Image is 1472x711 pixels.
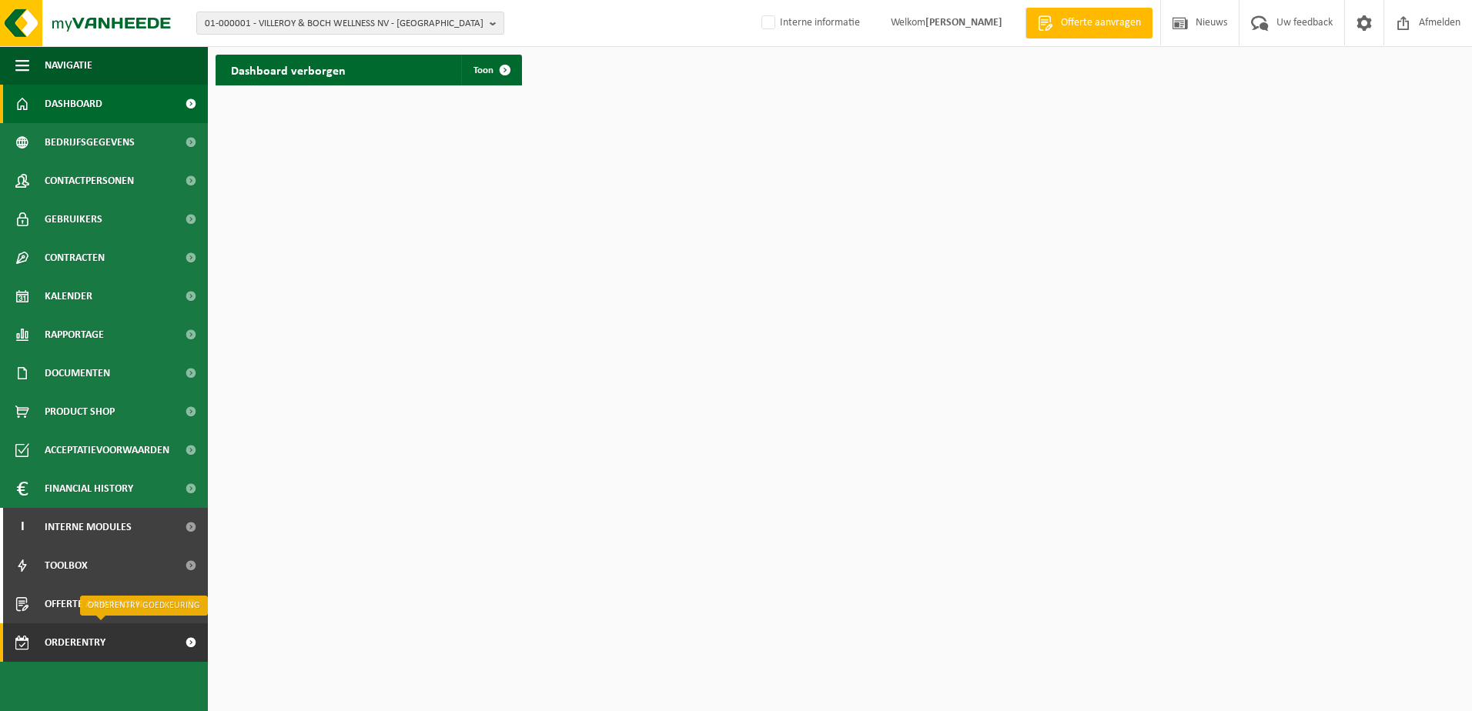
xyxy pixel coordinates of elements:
[45,392,115,431] span: Product Shop
[1025,8,1153,38] a: Offerte aanvragen
[205,12,483,35] span: 01-000001 - VILLEROY & BOCH WELLNESS NV - [GEOGRAPHIC_DATA]
[45,85,102,123] span: Dashboard
[45,508,132,546] span: Interne modules
[1057,15,1145,31] span: Offerte aanvragen
[196,12,504,35] button: 01-000001 - VILLEROY & BOCH WELLNESS NV - [GEOGRAPHIC_DATA]
[15,508,29,546] span: I
[45,46,92,85] span: Navigatie
[45,469,133,508] span: Financial History
[45,585,142,623] span: Offerte aanvragen
[45,315,104,354] span: Rapportage
[45,623,174,662] span: Orderentry Goedkeuring
[758,12,860,35] label: Interne informatie
[45,546,88,585] span: Toolbox
[925,17,1002,28] strong: [PERSON_NAME]
[45,239,105,277] span: Contracten
[45,123,135,162] span: Bedrijfsgegevens
[45,277,92,315] span: Kalender
[473,65,493,75] span: Toon
[45,162,134,200] span: Contactpersonen
[45,431,169,469] span: Acceptatievoorwaarden
[216,55,361,85] h2: Dashboard verborgen
[45,354,110,392] span: Documenten
[45,200,102,239] span: Gebruikers
[461,55,520,85] a: Toon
